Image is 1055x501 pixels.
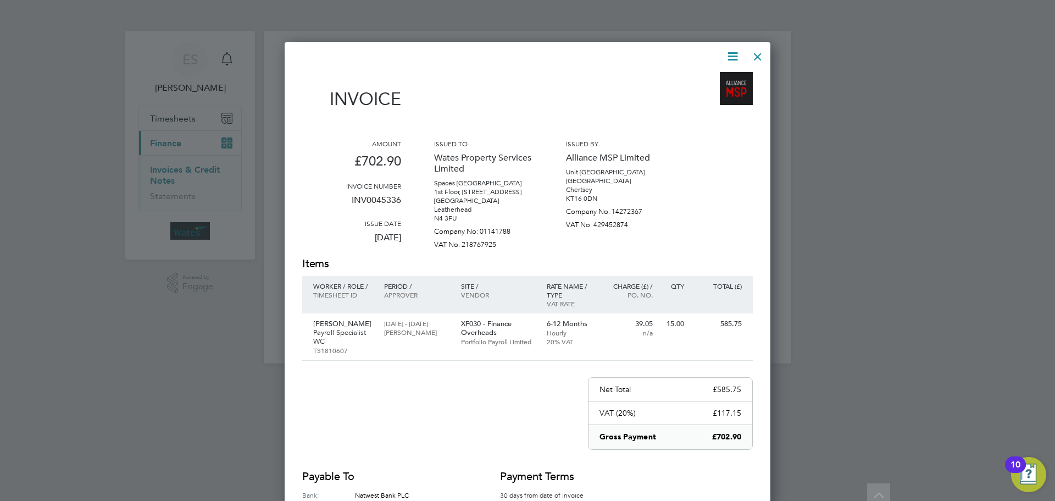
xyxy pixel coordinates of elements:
[566,139,665,148] h3: Issued by
[461,290,536,299] p: Vendor
[434,205,533,214] p: Leatherhead
[605,290,653,299] p: Po. No.
[302,148,401,181] p: £702.90
[500,469,599,485] h2: Payment terms
[500,490,599,500] p: 30 days from date of invoice
[302,89,401,109] h1: Invoice
[434,148,533,179] p: Wates Property Services Limited
[664,320,684,328] p: 15.00
[1011,457,1046,492] button: Open Resource Center, 10 new notifications
[384,328,449,337] p: [PERSON_NAME]
[302,139,401,148] h3: Amount
[1010,465,1020,479] div: 10
[695,282,742,290] p: Total (£)
[302,190,401,219] p: INV0045336
[313,290,373,299] p: Timesheet ID
[434,139,533,148] h3: Issued to
[566,168,665,177] p: Unit [GEOGRAPHIC_DATA]
[313,320,373,328] p: [PERSON_NAME]
[566,194,665,203] p: KT16 0DN
[566,203,665,216] p: Company No: 14272367
[547,282,595,299] p: Rate name / type
[384,290,449,299] p: Approver
[605,328,653,337] p: n/a
[461,320,536,337] p: XF030 - Finance Overheads
[302,490,355,500] label: Bank:
[434,236,533,249] p: VAT No: 218767925
[664,282,684,290] p: QTY
[547,299,595,308] p: VAT rate
[599,432,656,443] p: Gross Payment
[313,282,373,290] p: Worker / Role /
[566,177,665,185] p: [GEOGRAPHIC_DATA]
[566,216,665,229] p: VAT No: 429452874
[547,328,595,337] p: Hourly
[313,328,373,346] p: Payroll Specialist WC
[713,408,741,418] p: £117.15
[720,72,753,105] img: alliancemsp-logo-remittance.png
[302,219,401,228] h3: Issue date
[547,337,595,346] p: 20% VAT
[434,214,533,223] p: N4 3FU
[302,228,401,256] p: [DATE]
[566,148,665,168] p: Alliance MSP Limited
[302,256,753,272] h2: Items
[302,181,401,190] h3: Invoice number
[695,320,742,328] p: 585.75
[712,432,741,443] p: £702.90
[434,179,533,188] p: Spaces [GEOGRAPHIC_DATA]
[599,408,636,418] p: VAT (20%)
[547,320,595,328] p: 6-12 Months
[434,188,533,196] p: 1st Floor, [STREET_ADDRESS]
[566,185,665,194] p: Chertsey
[605,282,653,290] p: Charge (£) /
[384,319,449,328] p: [DATE] - [DATE]
[434,196,533,205] p: [GEOGRAPHIC_DATA]
[461,282,536,290] p: Site /
[713,384,741,394] p: £585.75
[434,223,533,236] p: Company No: 01141788
[302,469,467,485] h2: Payable to
[384,282,449,290] p: Period /
[599,384,631,394] p: Net Total
[605,320,653,328] p: 39.05
[313,346,373,355] p: TS1810607
[461,337,536,346] p: Portfolio Payroll Limited
[355,491,409,499] span: Natwest Bank PLC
